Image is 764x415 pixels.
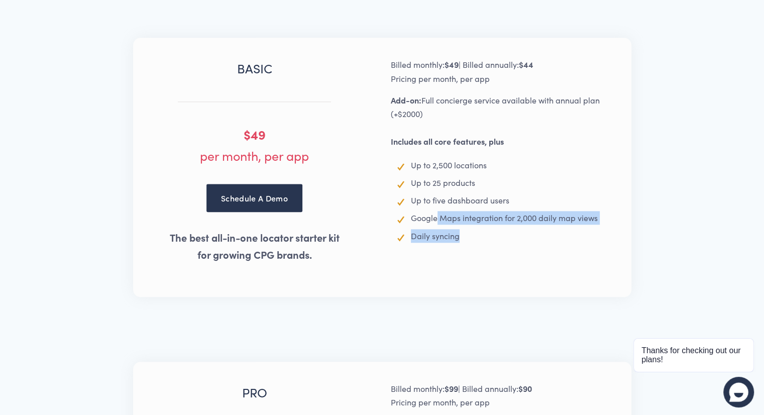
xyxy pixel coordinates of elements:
[641,346,746,364] div: Thanks for checking out our plans!
[391,136,504,147] strong: Includes all core features, plus
[243,126,265,143] strong: $49
[519,59,533,70] strong: $44
[411,160,487,170] span: Up to 2,500 locations
[391,383,532,407] span: Billed monthly: | Billed annually: Pricing per month, per app
[411,231,460,241] span: Daily syncing
[445,383,458,394] strong: $99
[411,195,509,205] span: Up to five dashboard users
[391,95,602,147] span: Full concierge service available with annual plan (+$2000)
[206,184,303,212] a: Schedule A Demo
[200,126,309,165] span: per month, per app
[170,231,340,261] strong: The best all-in-one locator starter kit for growing CPG brands.
[391,59,533,83] span: Billed monthly: | Billed annually: Pricing per month, per app
[518,383,532,394] strong: $90
[445,59,459,70] strong: $49
[411,213,598,223] span: Google Maps integration for 2,000 daily map views
[237,60,272,77] span: BASIC
[242,384,267,401] span: PRO
[411,177,475,188] span: Up to 25 products
[391,94,421,106] strong: Add-on:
